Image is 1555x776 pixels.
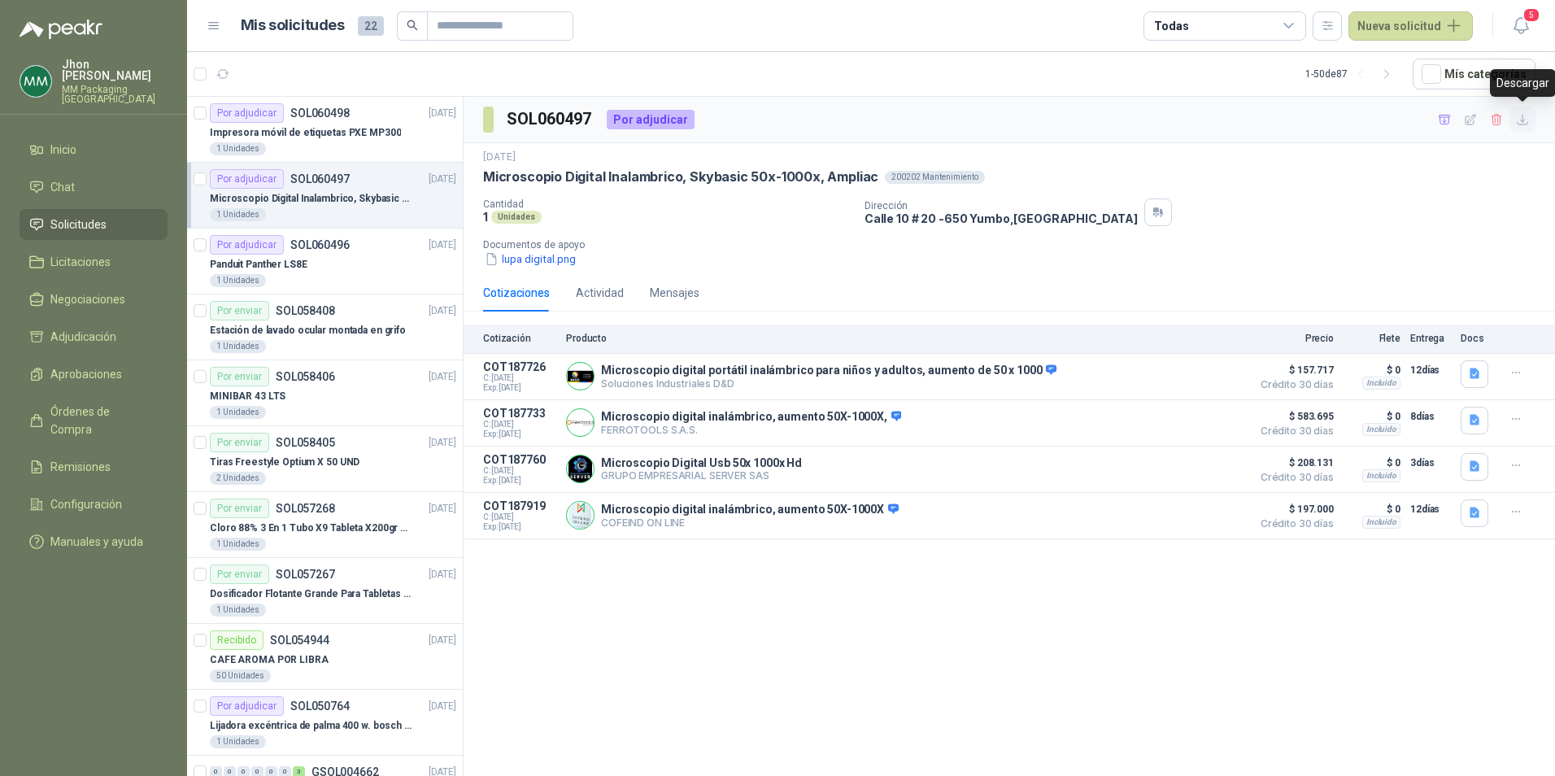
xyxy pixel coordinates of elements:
p: MINIBAR 43 LTS [210,389,285,404]
div: Incluido [1362,469,1400,482]
p: GRUPO EMPRESARIAL SERVER SAS [601,469,802,482]
p: Tiras Freestyle Optium X 50 UND [210,455,359,470]
span: C: [DATE] [483,420,556,429]
span: Configuración [50,495,122,513]
p: COFEIND ON LINE [601,517,899,529]
div: Actividad [576,284,624,302]
span: 22 [358,16,384,36]
span: Crédito 30 días [1252,426,1334,436]
span: Exp: [DATE] [483,383,556,393]
span: $ 157.717 [1252,360,1334,380]
span: C: [DATE] [483,373,556,383]
p: Microscopio digital portátil inalámbrico para niños y adultos, aumento de 50 x 1000 [601,364,1056,378]
div: 1 Unidades [210,208,266,221]
button: Mís categorías [1413,59,1535,89]
div: 1 - 50 de 87 [1305,61,1400,87]
span: Crédito 30 días [1252,519,1334,529]
div: Recibido [210,630,264,650]
p: Cantidad [483,198,852,210]
span: Crédito 30 días [1252,473,1334,482]
button: 5 [1506,11,1535,41]
img: Company Logo [567,363,594,390]
a: Por adjudicarSOL060497[DATE] Microscopio Digital Inalambrico, Skybasic 50x-1000x, Ampliac1 Unidades [187,163,463,229]
a: Adjudicación [20,321,168,352]
span: Inicio [50,141,76,159]
span: Negociaciones [50,290,125,308]
div: Por adjudicar [210,169,284,189]
p: Lijadora excéntrica de palma 400 w. bosch gex 125-150 ave [210,718,412,734]
span: Exp: [DATE] [483,476,556,486]
p: [DATE] [429,172,456,187]
span: C: [DATE] [483,466,556,476]
p: COT187726 [483,360,556,373]
span: Remisiones [50,458,111,476]
div: Por adjudicar [210,103,284,123]
p: Documentos de apoyo [483,239,1548,251]
span: 5 [1522,7,1540,23]
p: Microscopio Digital Inalambrico, Skybasic 50x-1000x, Ampliac [210,191,412,207]
button: Nueva solicitud [1348,11,1473,41]
img: Company Logo [567,502,594,529]
button: lupa digital.png [483,251,577,268]
p: COT187919 [483,499,556,512]
p: 3 días [1410,453,1451,473]
p: FERROTOOLS S.A.S. [601,424,901,436]
a: RecibidoSOL054944[DATE] CAFE AROMA POR LIBRA50 Unidades [187,624,463,690]
p: [DATE] [483,150,516,165]
p: Jhon [PERSON_NAME] [62,59,168,81]
a: Manuales y ayuda [20,526,168,557]
div: 1 Unidades [210,604,266,617]
p: Producto [566,333,1243,344]
p: Entrega [1410,333,1451,344]
a: Negociaciones [20,284,168,315]
div: Incluido [1362,423,1400,436]
p: Microscopio Digital Inalambrico, Skybasic 50x-1000x, Ampliac [483,168,878,185]
p: SOL058405 [276,437,335,448]
h1: Mis solicitudes [241,14,345,37]
a: Chat [20,172,168,203]
p: Soluciones Industriales D&D [601,377,1056,390]
span: $ 197.000 [1252,499,1334,519]
div: Por adjudicar [210,235,284,255]
p: [DATE] [429,369,456,385]
p: $ 0 [1344,407,1400,426]
p: Microscopio Digital Usb 50x 1000x Hd [601,456,802,469]
p: CAFE AROMA POR LIBRA [210,652,329,668]
div: Por enviar [210,433,269,452]
p: COT187733 [483,407,556,420]
a: Por enviarSOL058405[DATE] Tiras Freestyle Optium X 50 UND2 Unidades [187,426,463,492]
p: Microscopio digital inalámbrico, aumento 50X-1000X, [601,410,901,425]
div: Unidades [491,211,542,224]
span: Exp: [DATE] [483,429,556,439]
span: Órdenes de Compra [50,403,152,438]
p: [DATE] [429,106,456,121]
p: Microscopio digital inalámbrico, aumento 50X-1000X [601,503,899,517]
h3: SOL060497 [507,107,594,132]
div: 1 Unidades [210,274,266,287]
p: $ 0 [1344,499,1400,519]
img: Company Logo [567,456,594,482]
p: Impresora móvil de etiquetas PXE MP300 [210,125,401,141]
span: $ 208.131 [1252,453,1334,473]
p: SOL058406 [276,371,335,382]
div: Por enviar [210,499,269,518]
p: Cotización [483,333,556,344]
a: Por adjudicarSOL060498[DATE] Impresora móvil de etiquetas PXE MP3001 Unidades [187,97,463,163]
p: Dirección [865,200,1138,211]
span: Chat [50,178,75,196]
div: 1 Unidades [210,538,266,551]
span: Solicitudes [50,216,107,233]
p: 1 [483,210,488,224]
p: Docs [1461,333,1493,344]
a: Por enviarSOL057268[DATE] Cloro 88% 3 En 1 Tubo X9 Tableta X200gr Oxycl1 Unidades [187,492,463,558]
p: COT187760 [483,453,556,466]
a: Por adjudicarSOL060496[DATE] Panduit Panther LS8E1 Unidades [187,229,463,294]
a: Solicitudes [20,209,168,240]
img: Logo peakr [20,20,102,39]
p: SOL057268 [276,503,335,514]
a: Por adjudicarSOL050764[DATE] Lijadora excéntrica de palma 400 w. bosch gex 125-150 ave1 Unidades [187,690,463,756]
a: Por enviarSOL058408[DATE] Estación de lavado ocular montada en grifo1 Unidades [187,294,463,360]
div: 1 Unidades [210,340,266,353]
img: Company Logo [567,409,594,436]
div: 200202 Mantenimiento [885,171,985,184]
